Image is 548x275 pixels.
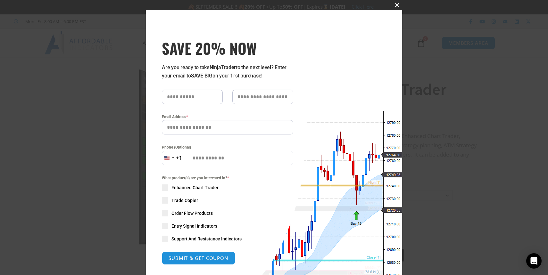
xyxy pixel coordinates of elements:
[171,197,198,204] span: Trade Copier
[210,64,236,70] strong: NinjaTrader
[191,73,212,79] strong: SAVE BIG
[162,210,293,216] label: Order Flow Products
[162,197,293,204] label: Trade Copier
[162,151,182,165] button: Selected country
[171,236,242,242] span: Support And Resistance Indicators
[162,175,293,181] span: What product(s) are you interested in?
[162,144,293,150] label: Phone (Optional)
[162,63,293,80] p: Are you ready to take to the next level? Enter your email to on your first purchase!
[162,236,293,242] label: Support And Resistance Indicators
[162,39,293,57] span: SAVE 20% NOW
[171,184,219,191] span: Enhanced Chart Trader
[171,223,217,229] span: Entry Signal Indicators
[176,154,182,162] div: +1
[162,114,293,120] label: Email Address
[526,253,542,269] div: Open Intercom Messenger
[162,252,235,265] button: SUBMIT & GET COUPON
[162,184,293,191] label: Enhanced Chart Trader
[162,223,293,229] label: Entry Signal Indicators
[171,210,213,216] span: Order Flow Products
